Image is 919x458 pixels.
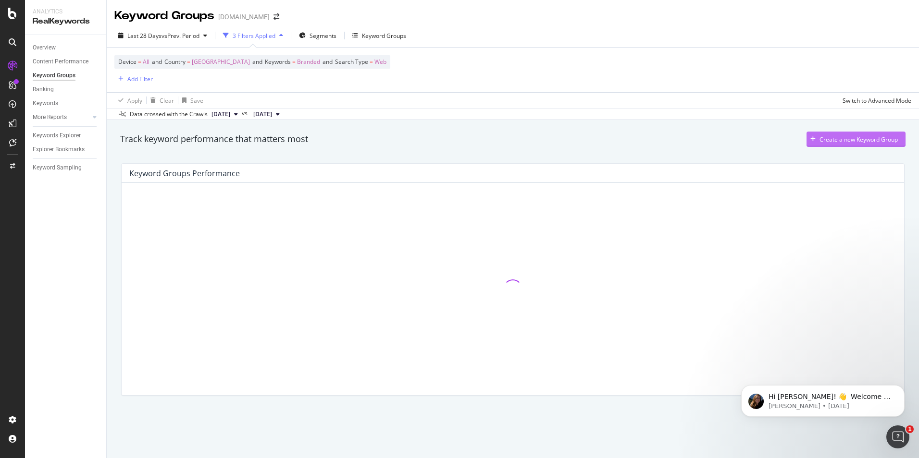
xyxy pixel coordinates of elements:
div: Keyword Sampling [33,163,82,173]
button: Segments [295,28,340,43]
button: Switch to Advanced Mode [839,93,911,108]
iframe: Intercom notifications message [727,365,919,432]
div: Overview [33,43,56,53]
span: [GEOGRAPHIC_DATA] [192,55,250,69]
button: Clear [147,93,174,108]
a: Content Performance [33,57,99,67]
button: [DATE] [249,108,284,120]
span: = [292,58,296,66]
a: Keywords [33,98,99,108]
a: Keyword Groups [33,71,99,81]
span: and [252,58,262,66]
div: Data crossed with the Crawls [130,110,208,119]
div: Keyword Groups [33,71,75,81]
p: Message from Laura, sent 2w ago [42,37,166,46]
div: Analytics [33,8,99,16]
span: and [323,58,333,66]
div: arrow-right-arrow-left [273,13,279,20]
div: 3 Filters Applied [233,32,275,40]
span: Keywords [265,58,291,66]
span: Hi [PERSON_NAME]! 👋 Welcome to Botify chat support! Have a question? Reply to this message and ou... [42,28,166,83]
div: Apply [127,96,142,105]
span: Branded [297,55,320,69]
button: Add Filter [114,73,153,84]
button: Keyword Groups [348,28,410,43]
span: = [138,58,141,66]
span: Last 28 Days [127,32,161,40]
div: Switch to Advanced Mode [843,96,911,105]
span: = [187,58,190,66]
div: RealKeywords [33,16,99,27]
span: All [143,55,149,69]
div: Ranking [33,84,54,95]
a: Ranking [33,84,99,95]
a: More Reports [33,112,90,122]
a: Explorer Bookmarks [33,145,99,155]
a: Keyword Sampling [33,163,99,173]
div: Content Performance [33,57,88,67]
button: Create a new Keyword Group [807,132,906,147]
div: Track keyword performance that matters most [120,133,308,145]
div: More Reports [33,112,67,122]
div: Explorer Bookmarks [33,145,85,155]
div: [DOMAIN_NAME] [218,12,270,22]
span: 2025 Oct. 6th [211,110,230,119]
span: = [370,58,373,66]
button: Apply [114,93,142,108]
span: vs Prev. Period [161,32,199,40]
div: Keyword Groups [114,8,214,24]
div: Add Filter [127,75,153,83]
iframe: Intercom live chat [886,425,909,448]
a: Overview [33,43,99,53]
span: Search Type [335,58,368,66]
span: and [152,58,162,66]
button: Last 28 DaysvsPrev. Period [114,28,211,43]
div: Keyword Groups Performance [129,169,240,178]
div: Clear [160,96,174,105]
div: Save [190,96,203,105]
button: [DATE] [208,108,242,120]
button: Save [178,93,203,108]
span: vs [242,109,249,118]
span: 2025 Sep. 8th [253,110,272,119]
div: Keywords [33,98,58,108]
button: 3 Filters Applied [219,28,287,43]
a: Keywords Explorer [33,131,99,141]
span: Segments [310,32,336,40]
span: Country [164,58,186,66]
div: Create a new Keyword Group [820,135,898,144]
div: Keyword Groups [362,32,406,40]
div: Keywords Explorer [33,131,81,141]
span: Web [374,55,386,69]
span: Device [118,58,137,66]
span: 1 [906,425,914,433]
